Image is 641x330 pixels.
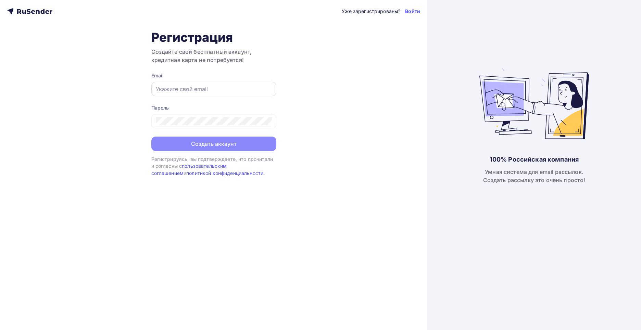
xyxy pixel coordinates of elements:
div: Пароль [151,104,276,111]
div: Уже зарегистрированы? [342,8,400,15]
a: пользовательским соглашением [151,163,227,176]
h3: Создайте свой бесплатный аккаунт, кредитная карта не потребуется! [151,48,276,64]
h1: Регистрация [151,30,276,45]
input: Укажите свой email [156,85,272,93]
div: Умная система для email рассылок. Создать рассылку это очень просто! [483,168,586,184]
div: 100% Российская компания [490,155,579,164]
a: политикой конфиденциальности [186,170,263,176]
button: Создать аккаунт [151,137,276,151]
div: Регистрируясь, вы подтверждаете, что прочитали и согласны с и . [151,156,276,177]
div: Email [151,72,276,79]
a: Войти [405,8,420,15]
